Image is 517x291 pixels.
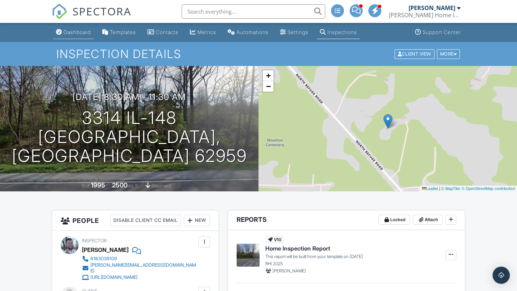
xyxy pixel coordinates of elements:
[82,274,197,281] a: [URL][DOMAIN_NAME]
[394,51,436,56] a: Client View
[82,255,197,262] a: 6183039109
[263,81,274,92] a: Zoom out
[389,11,461,19] div: Miller Home Inspection, LLC
[99,26,139,39] a: Templates
[266,71,271,80] span: +
[91,181,105,189] div: 1995
[422,186,438,191] a: Leaflet
[73,4,131,19] span: SPECTORA
[439,186,440,191] span: |
[317,26,360,39] a: Inspections
[52,10,131,25] a: SPECTORA
[266,82,271,91] span: −
[90,275,138,280] div: [URL][DOMAIN_NAME]
[441,186,461,191] a: © MapTiler
[82,244,129,255] div: [PERSON_NAME]
[90,256,117,262] div: 6183039109
[129,183,139,189] span: sq. ft.
[225,26,271,39] a: Automations (Advanced)
[82,238,107,243] span: Inspector
[82,262,197,274] a: [PERSON_NAME][EMAIL_ADDRESS][DOMAIN_NAME]
[90,262,197,274] div: [PERSON_NAME][EMAIL_ADDRESS][DOMAIN_NAME]
[145,26,181,39] a: Contacts
[53,26,94,39] a: Dashboard
[110,29,136,35] div: Templates
[437,49,460,59] div: More
[184,215,210,226] div: New
[409,4,455,11] div: [PERSON_NAME]
[187,26,219,39] a: Metrics
[82,183,90,189] span: Built
[277,26,311,39] a: Settings
[288,29,308,35] div: Settings
[395,49,434,59] div: Client View
[383,114,392,129] img: Marker
[152,183,171,189] span: basement
[112,181,127,189] div: 2500
[52,4,67,19] img: The Best Home Inspection Software - Spectora
[73,92,186,102] h3: [DATE] 8:30 am - 11:30 am
[156,29,178,35] div: Contacts
[197,29,216,35] div: Metrics
[182,4,325,19] input: Search everything...
[56,48,461,60] h1: Inspection Details
[64,29,91,35] div: Dashboard
[11,109,247,165] h1: 3314 IL-148 [GEOGRAPHIC_DATA], [GEOGRAPHIC_DATA] 62959
[237,29,269,35] div: Automations
[263,70,274,81] a: Zoom in
[423,29,461,35] div: Support Center
[110,215,181,226] div: Disable Client CC Email
[462,186,515,191] a: © OpenStreetMap contributors
[52,210,219,231] h3: People
[493,267,510,284] div: Open Intercom Messenger
[412,26,464,39] a: Support Center
[327,29,357,35] div: Inspections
